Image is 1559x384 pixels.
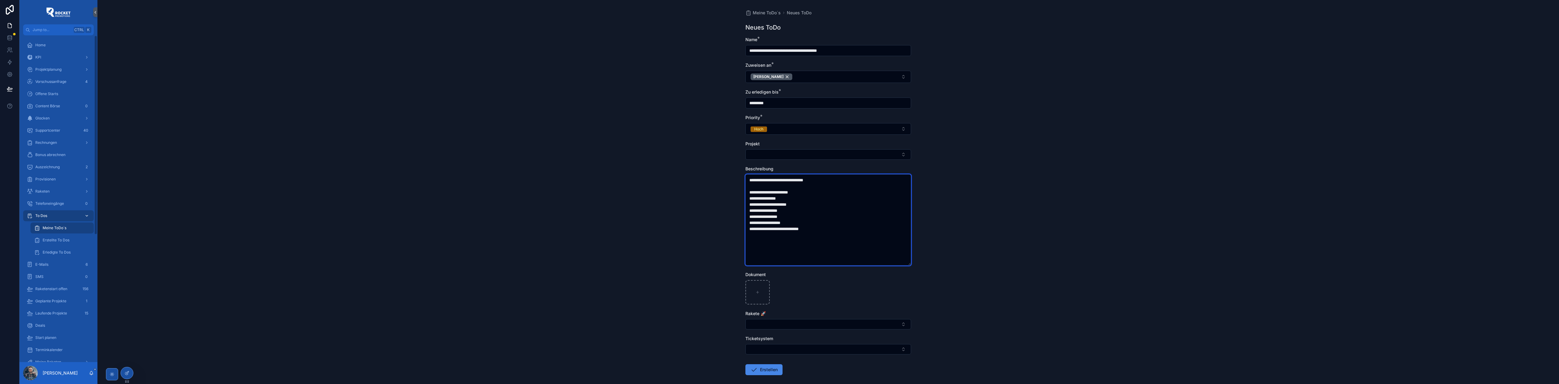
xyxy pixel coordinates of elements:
[43,238,69,243] span: Erstellte To Dos
[23,40,94,51] a: Home
[43,226,66,230] span: Meine ToDo´s
[35,165,60,169] span: Auszeichnung
[35,299,66,304] span: Geplante Projekte
[23,24,94,35] button: Jump to...CtrlK
[23,320,94,331] a: Deals
[35,140,57,145] span: Rechnungen
[35,335,56,340] span: Start planen
[23,259,94,270] a: E-Mails6
[83,78,90,85] div: 4
[81,285,90,293] div: 156
[745,115,760,120] span: Priority
[745,89,779,94] span: Zu erledigen bis
[23,271,94,282] a: SMS0
[35,347,63,352] span: Terminkalender
[35,323,45,328] span: Deals
[23,357,94,368] a: Meine Raketen
[35,91,58,96] span: Offene Starts
[23,125,94,136] a: Supportcenter40
[787,10,811,16] a: Neues ToDo
[35,116,50,121] span: Glocken
[23,101,94,112] a: Content Börse0
[23,137,94,148] a: Rechnungen
[745,10,781,16] a: Meine ToDo´s
[35,262,48,267] span: E-Mails
[745,364,783,375] button: Erstellen
[23,332,94,343] a: Start planen
[35,67,62,72] span: Projektplanung
[23,198,94,209] a: Telefoneingänge0
[43,370,78,376] p: [PERSON_NAME]
[35,152,65,157] span: Bonus abrechnen
[86,27,91,32] span: K
[35,311,67,316] span: Laufende Projekte
[23,149,94,160] a: Bonus abrechnen
[745,62,771,68] span: Zuweisen an
[35,177,56,182] span: Provisionen
[30,222,94,233] a: Meine ToDo´s
[23,283,94,294] a: Raketenstart offen156
[35,201,64,206] span: Telefoneingänge
[35,79,66,84] span: Vorschussanfrage
[83,297,90,305] div: 1
[35,274,44,279] span: SMS
[35,213,47,218] span: To Dos
[33,27,71,32] span: Jump to...
[83,261,90,268] div: 6
[35,286,67,291] span: Raketenstart offen
[745,141,760,146] span: Projekt
[35,104,60,108] span: Content Börse
[30,247,94,258] a: Erledigte To Dos
[745,149,911,160] button: Select Button
[753,10,781,16] span: Meine ToDo´s
[35,43,46,48] span: Home
[23,308,94,319] a: Laufende Projekte15
[23,52,94,63] a: KPI
[745,123,911,135] button: Select Button
[35,189,50,194] span: Raketen
[83,163,90,171] div: 2
[23,210,94,221] a: To Dos
[745,272,766,277] span: Dokument
[745,311,766,316] span: Rakete 🚀
[745,319,911,329] button: Select Button
[23,162,94,172] a: Auszeichnung2
[83,273,90,280] div: 0
[82,127,90,134] div: 40
[74,27,85,33] span: Ctrl
[745,71,911,83] button: Select Button
[23,344,94,355] a: Terminkalender
[23,64,94,75] a: Projektplanung
[83,310,90,317] div: 15
[35,128,60,133] span: Supportcenter
[23,186,94,197] a: Raketen
[19,35,97,362] div: scrollable content
[30,235,94,246] a: Erstellte To Dos
[23,76,94,87] a: Vorschussanfrage4
[745,344,911,354] button: Select Button
[23,88,94,99] a: Offene Starts
[753,74,783,79] span: [PERSON_NAME]
[745,336,773,341] span: Ticketsystem
[751,73,792,80] button: Unselect 17
[43,250,71,255] span: Erledigte To Dos
[745,37,757,42] span: Name
[35,55,41,60] span: KPI
[46,7,71,17] img: App logo
[754,126,763,132] div: Hoch
[23,113,94,124] a: Glocken
[23,296,94,307] a: Geplante Projekte1
[35,360,61,364] span: Meine Raketen
[745,23,781,32] h1: Neues ToDo
[83,200,90,207] div: 0
[745,166,773,171] span: Beschreibung
[23,174,94,185] a: Provisionen
[83,102,90,110] div: 0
